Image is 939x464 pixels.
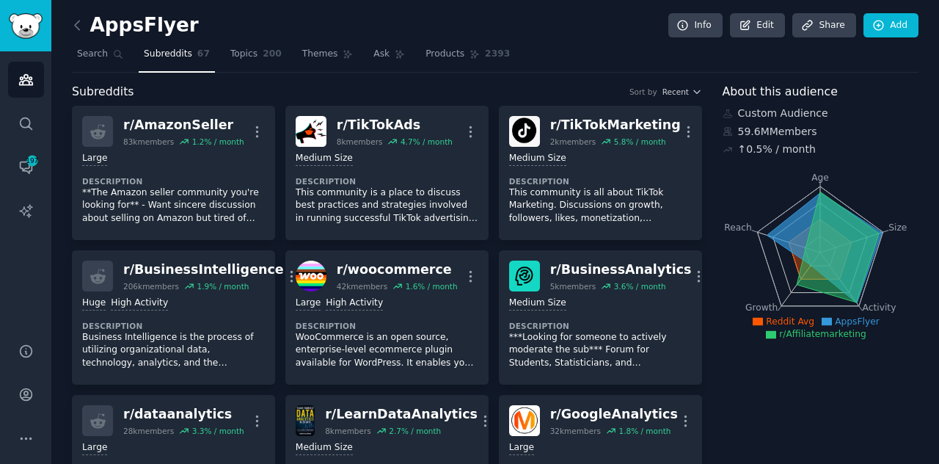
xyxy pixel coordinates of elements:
[123,116,244,134] div: r/ AmazonSeller
[77,48,108,61] span: Search
[296,331,478,370] p: WooCommerce is an open source, enterprise-level ecommerce plugin available for WordPress. It enab...
[614,281,666,291] div: 3.6 % / month
[296,297,321,311] div: Large
[550,426,601,436] div: 32k members
[337,281,387,291] div: 42k members
[723,83,838,101] span: About this audience
[425,48,464,61] span: Products
[509,186,692,225] p: This community is all about TikTok Marketing. Discussions on growth, followers, likes, monetizati...
[82,186,265,225] p: **The Amazon seller community you're looking for** - Want sincere discussion about selling on Ama...
[550,405,678,424] div: r/ GoogleAnalytics
[302,48,338,61] span: Themes
[9,13,43,39] img: GummySearch logo
[325,426,371,436] div: 8k members
[144,48,192,61] span: Subreddits
[499,250,702,385] a: BusinessAnalyticsr/BusinessAnalytics5kmembers3.6% / monthMedium SizeDescription***Looking for som...
[668,13,723,38] a: Info
[888,222,907,232] tspan: Size
[263,48,282,61] span: 200
[509,152,566,166] div: Medium Size
[326,297,383,311] div: High Activity
[401,137,453,147] div: 4.7 % / month
[296,321,478,331] dt: Description
[123,137,174,147] div: 83k members
[337,261,458,279] div: r/ woocommerce
[550,261,692,279] div: r/ BusinessAnalytics
[550,137,596,147] div: 2k members
[792,13,855,38] a: Share
[82,441,107,455] div: Large
[296,116,326,147] img: TikTokAds
[662,87,689,97] span: Recent
[509,321,692,331] dt: Description
[406,281,458,291] div: 1.6 % / month
[82,331,265,370] p: Business Intelligence is the process of utilizing organizational data, technology, analytics, and...
[766,316,814,327] span: Reddit Avg
[779,329,866,339] span: r/Affiliatemarketing
[614,137,666,147] div: 5.8 % / month
[509,297,566,311] div: Medium Size
[325,405,478,424] div: r/ LearnDataAnalytics
[72,250,275,385] a: r/BusinessIntelligence206kmembers1.9% / monthHugeHigh ActivityDescriptionBusiness Intelligence is...
[811,173,829,183] tspan: Age
[509,176,692,186] dt: Description
[629,87,657,97] div: Sort by
[337,116,453,134] div: r/ TikTokAds
[192,137,244,147] div: 1.2 % / month
[8,149,44,185] a: 197
[509,331,692,370] p: ***Looking for someone to actively moderate the sub*** Forum for Students, Statisticians, and Pro...
[197,281,249,291] div: 1.9 % / month
[192,426,244,436] div: 3.3 % / month
[123,426,174,436] div: 28k members
[835,316,880,327] span: AppsFlyer
[509,405,540,436] img: GoogleAnalytics
[285,250,489,385] a: woocommercer/woocommerce42kmembers1.6% / monthLargeHigh ActivityDescriptionWooCommerce is an open...
[373,48,390,61] span: Ask
[618,426,671,436] div: 1.8 % / month
[863,13,918,38] a: Add
[509,116,540,147] img: TikTokMarketing
[230,48,257,61] span: Topics
[337,137,383,147] div: 8k members
[368,43,410,73] a: Ask
[123,405,244,424] div: r/ dataanalytics
[509,261,540,291] img: BusinessAnalytics
[862,302,896,313] tspan: Activity
[499,106,702,240] a: TikTokMarketingr/TikTokMarketing2kmembers5.8% / monthMedium SizeDescriptionThis community is all ...
[296,261,326,291] img: woocommerce
[745,302,778,313] tspan: Growth
[296,186,478,225] p: This community is a place to discuss best practices and strategies involved in running successful...
[724,222,752,232] tspan: Reach
[389,426,441,436] div: 2.7 % / month
[111,297,168,311] div: High Activity
[550,281,596,291] div: 5k members
[72,43,128,73] a: Search
[297,43,359,73] a: Themes
[82,152,107,166] div: Large
[296,176,478,186] dt: Description
[662,87,702,97] button: Recent
[139,43,215,73] a: Subreddits67
[82,176,265,186] dt: Description
[509,441,534,455] div: Large
[225,43,287,73] a: Topics200
[82,297,106,311] div: Huge
[82,321,265,331] dt: Description
[197,48,210,61] span: 67
[296,152,353,166] div: Medium Size
[420,43,515,73] a: Products2393
[723,124,919,139] div: 59.6M Members
[72,83,134,101] span: Subreddits
[296,405,315,436] img: LearnDataAnalytics
[72,106,275,240] a: r/AmazonSeller83kmembers1.2% / monthLargeDescription**The Amazon seller community you're looking ...
[123,261,284,279] div: r/ BusinessIntelligence
[296,441,353,455] div: Medium Size
[285,106,489,240] a: TikTokAdsr/TikTokAds8kmembers4.7% / monthMedium SizeDescriptionThis community is a place to discu...
[723,106,919,121] div: Custom Audience
[123,281,179,291] div: 206k members
[485,48,510,61] span: 2393
[550,116,681,134] div: r/ TikTokMarketing
[738,142,816,157] div: ↑ 0.5 % / month
[26,156,39,166] span: 197
[730,13,785,38] a: Edit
